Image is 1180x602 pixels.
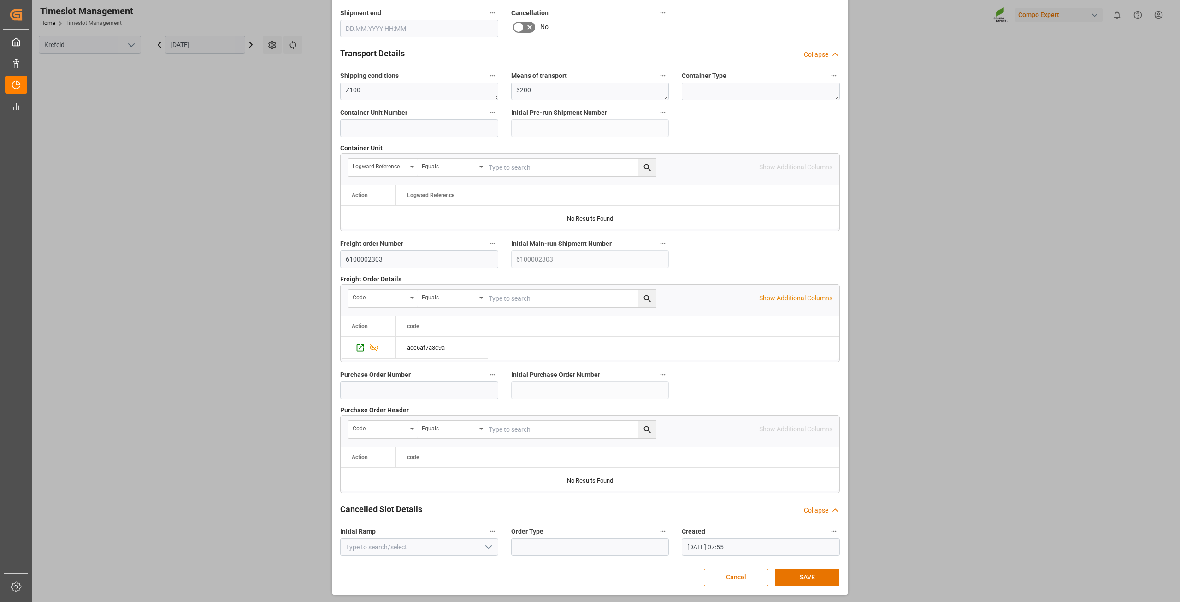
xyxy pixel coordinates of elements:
[352,454,368,460] div: Action
[540,22,549,32] span: No
[511,83,669,100] textarea: 3200
[417,290,486,307] button: open menu
[486,159,656,176] input: Type to search
[340,143,383,153] span: Container Unit
[511,71,567,81] span: Means of transport
[486,290,656,307] input: Type to search
[422,422,476,433] div: Equals
[340,47,405,60] h2: Transport Details
[417,421,486,438] button: open menu
[486,238,498,250] button: Freight order Number
[340,83,498,100] textarea: Z100
[340,8,381,18] span: Shipment end
[511,8,549,18] span: Cancellation
[407,454,419,460] span: code
[340,239,403,249] span: Freight order Number
[759,293,832,303] p: Show Additional Columns
[396,337,488,359] div: Press SPACE to select this row.
[775,569,839,586] button: SAVE
[657,238,669,250] button: Initial Main-run Shipment Number
[828,525,840,537] button: Created
[353,291,407,302] div: code
[486,525,498,537] button: Initial Ramp
[340,503,422,515] h2: Cancelled Slot Details
[638,159,656,176] button: search button
[340,538,498,556] input: Type to search/select
[511,370,600,380] span: Initial Purchase Order Number
[353,422,407,433] div: code
[396,337,488,358] div: adc6af7a3c9a
[657,7,669,19] button: Cancellation
[657,70,669,82] button: Means of transport
[486,107,498,119] button: Container Unit Number
[407,192,454,198] span: Logward Reference
[340,71,399,81] span: Shipping conditions
[486,369,498,381] button: Purchase Order Number
[804,506,828,515] div: Collapse
[657,525,669,537] button: Order Type
[704,569,768,586] button: Cancel
[353,160,407,171] div: Logward Reference
[657,107,669,119] button: Initial Pre-run Shipment Number
[486,70,498,82] button: Shipping conditions
[348,159,417,176] button: open menu
[511,239,612,249] span: Initial Main-run Shipment Number
[422,291,476,302] div: Equals
[511,527,543,536] span: Order Type
[340,108,407,118] span: Container Unit Number
[486,421,656,438] input: Type to search
[348,290,417,307] button: open menu
[352,192,368,198] div: Action
[511,108,607,118] span: Initial Pre-run Shipment Number
[657,369,669,381] button: Initial Purchase Order Number
[638,421,656,438] button: search button
[340,527,376,536] span: Initial Ramp
[804,50,828,60] div: Collapse
[341,337,396,359] div: Press SPACE to select this row.
[340,20,498,37] input: DD.MM.YYYY HH:MM
[348,421,417,438] button: open menu
[682,538,840,556] input: DD.MM.YYYY HH:MM
[481,540,495,554] button: open menu
[486,7,498,19] button: Shipment end
[340,405,409,415] span: Purchase Order Header
[407,323,419,329] span: code
[638,290,656,307] button: search button
[422,160,476,171] div: Equals
[417,159,486,176] button: open menu
[828,70,840,82] button: Container Type
[682,71,726,81] span: Container Type
[340,370,411,380] span: Purchase Order Number
[682,527,705,536] span: Created
[340,274,401,284] span: Freight Order Details
[352,323,368,329] div: Action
